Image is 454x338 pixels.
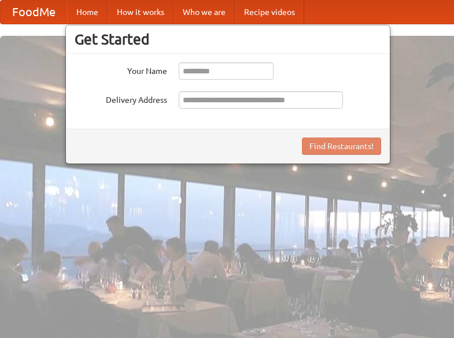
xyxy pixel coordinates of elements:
[75,62,167,77] label: Your Name
[1,1,67,24] a: FoodMe
[75,91,167,106] label: Delivery Address
[174,1,235,24] a: Who we are
[108,1,174,24] a: How it works
[235,1,304,24] a: Recipe videos
[75,31,381,48] h3: Get Started
[302,138,381,155] button: Find Restaurants!
[67,1,108,24] a: Home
